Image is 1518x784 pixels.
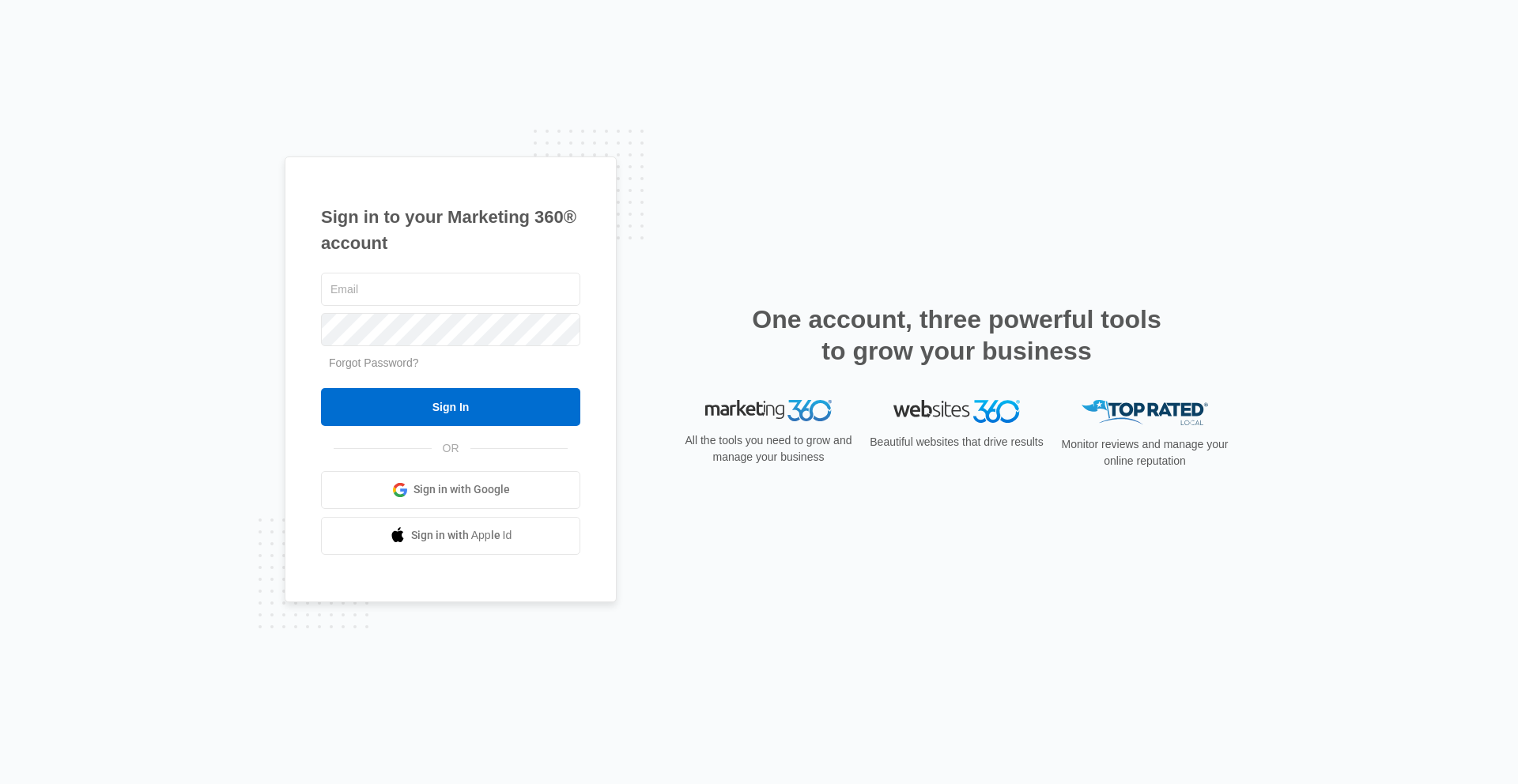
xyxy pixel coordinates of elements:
[411,527,512,544] span: Sign in with Apple Id
[321,471,580,509] a: Sign in with Google
[1056,436,1233,469] p: Monitor reviews and manage your online reputation
[329,356,419,369] a: Forgot Password?
[321,517,580,555] a: Sign in with Apple Id
[705,400,832,422] img: Marketing 360
[432,440,470,457] span: OR
[321,204,580,256] h1: Sign in to your Marketing 360® account
[747,303,1166,367] h2: One account, three powerful tools to grow your business
[893,400,1020,423] img: Websites 360
[321,273,580,306] input: Email
[868,434,1045,450] p: Beautiful websites that drive results
[321,388,580,426] input: Sign In
[413,481,510,498] span: Sign in with Google
[680,432,857,465] p: All the tools you need to grow and manage your business
[1082,400,1208,426] img: Top Rated Local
